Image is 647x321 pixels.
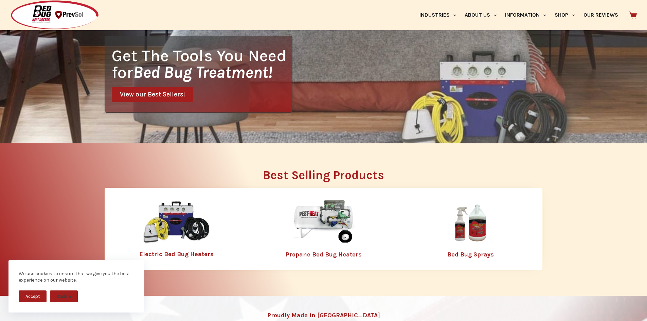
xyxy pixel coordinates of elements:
a: Propane Bed Bug Heaters [286,251,362,258]
h2: Best Selling Products [105,169,543,181]
span: View our Best Sellers! [120,91,185,98]
button: Decline [50,290,78,302]
a: Electric Bed Bug Heaters [139,250,214,258]
i: Bed Bug Treatment! [133,63,272,82]
button: Accept [19,290,47,302]
button: Open LiveChat chat widget [5,3,26,23]
h1: Get The Tools You Need for [112,47,292,81]
div: We use cookies to ensure that we give you the best experience on our website. [19,270,134,284]
a: Bed Bug Sprays [447,251,494,258]
h4: Proudly Made in [GEOGRAPHIC_DATA] [267,312,380,318]
a: View our Best Sellers! [112,87,193,102]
